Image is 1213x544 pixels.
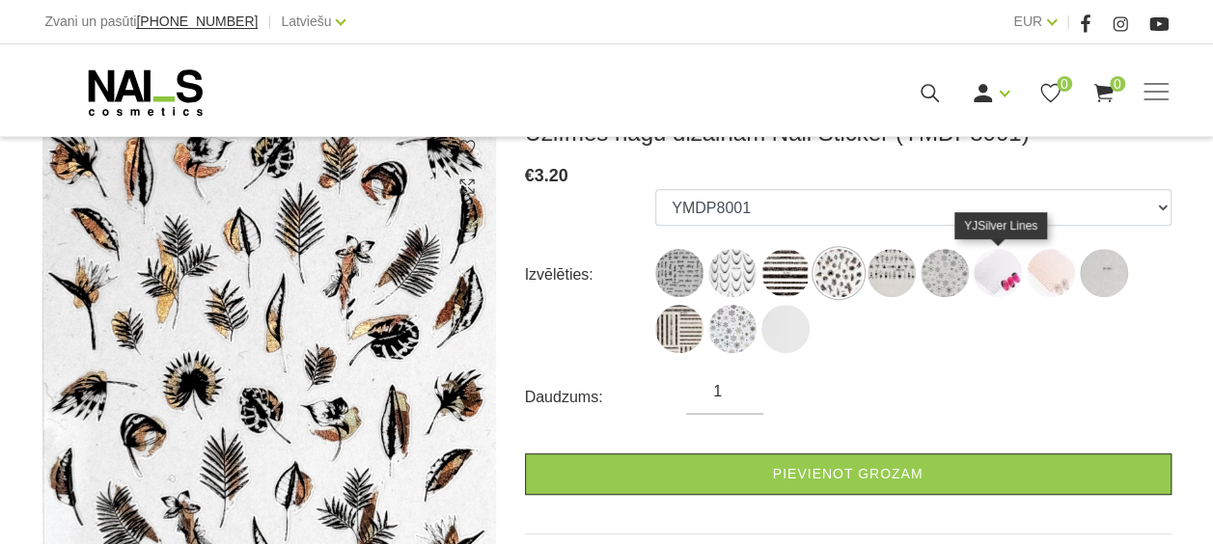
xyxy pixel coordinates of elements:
img: ... [708,305,757,353]
span: | [1066,10,1070,34]
img: ... [1080,249,1128,297]
div: Zvani un pasūti [44,10,258,34]
img: ... [655,249,703,297]
span: 0 [1110,76,1125,92]
span: | [267,10,271,34]
div: Daudzums: [525,382,687,413]
img: ... [974,249,1022,297]
div: Izvēlēties: [525,259,656,290]
img: ... [921,249,969,297]
span: 3.20 [535,166,568,185]
a: Pievienot grozam [525,453,1172,495]
img: ... [708,249,757,297]
img: ... [868,249,916,297]
a: Latviešu [281,10,331,33]
img: ... [761,305,810,353]
img: ... [1027,249,1075,297]
img: ... [761,249,810,297]
span: € [525,166,535,185]
a: [PHONE_NUMBER] [136,14,258,29]
img: ... [655,305,703,353]
span: 0 [1057,76,1072,92]
img: ... [814,249,863,297]
a: EUR [1013,10,1042,33]
a: 0 [1038,81,1062,105]
a: 0 [1091,81,1116,105]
